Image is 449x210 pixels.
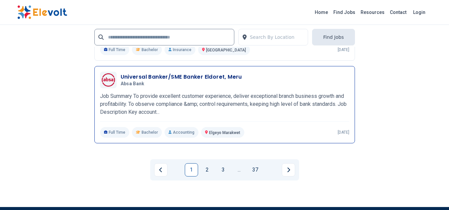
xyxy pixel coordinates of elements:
[165,44,195,55] p: Insurance
[100,92,349,116] p: Job Summary To provide excellent customer experience, deliver exceptional branch business growth ...
[249,163,262,176] a: Page 37
[233,163,246,176] a: Jump forward
[206,48,246,52] span: [GEOGRAPHIC_DATA]
[142,130,158,135] span: Bachelor
[312,29,355,45] button: Find Jobs
[338,130,349,135] p: [DATE]
[100,44,130,55] p: Full Time
[165,127,198,138] p: Accounting
[282,163,295,176] a: Next page
[409,6,429,19] a: Login
[121,81,145,87] span: Absa Bank
[312,7,331,18] a: Home
[338,47,349,52] p: [DATE]
[142,47,158,52] span: Bachelor
[387,7,409,18] a: Contact
[154,163,168,176] a: Previous page
[209,130,240,135] span: Elgeyo Marakwet
[201,163,214,176] a: Page 2
[17,5,67,19] img: Elevolt
[121,73,242,81] h3: Universal Banker/SME Banker Eldoret, Meru
[100,72,349,138] a: Absa BankUniversal Banker/SME Banker Eldoret, MeruAbsa BankJob Summary To provide excellent custo...
[185,163,198,176] a: Page 1 is your current page
[100,127,130,138] p: Full Time
[331,7,358,18] a: Find Jobs
[416,178,449,210] iframe: Chat Widget
[358,7,387,18] a: Resources
[154,163,295,176] ul: Pagination
[102,73,115,87] img: Absa Bank
[217,163,230,176] a: Page 3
